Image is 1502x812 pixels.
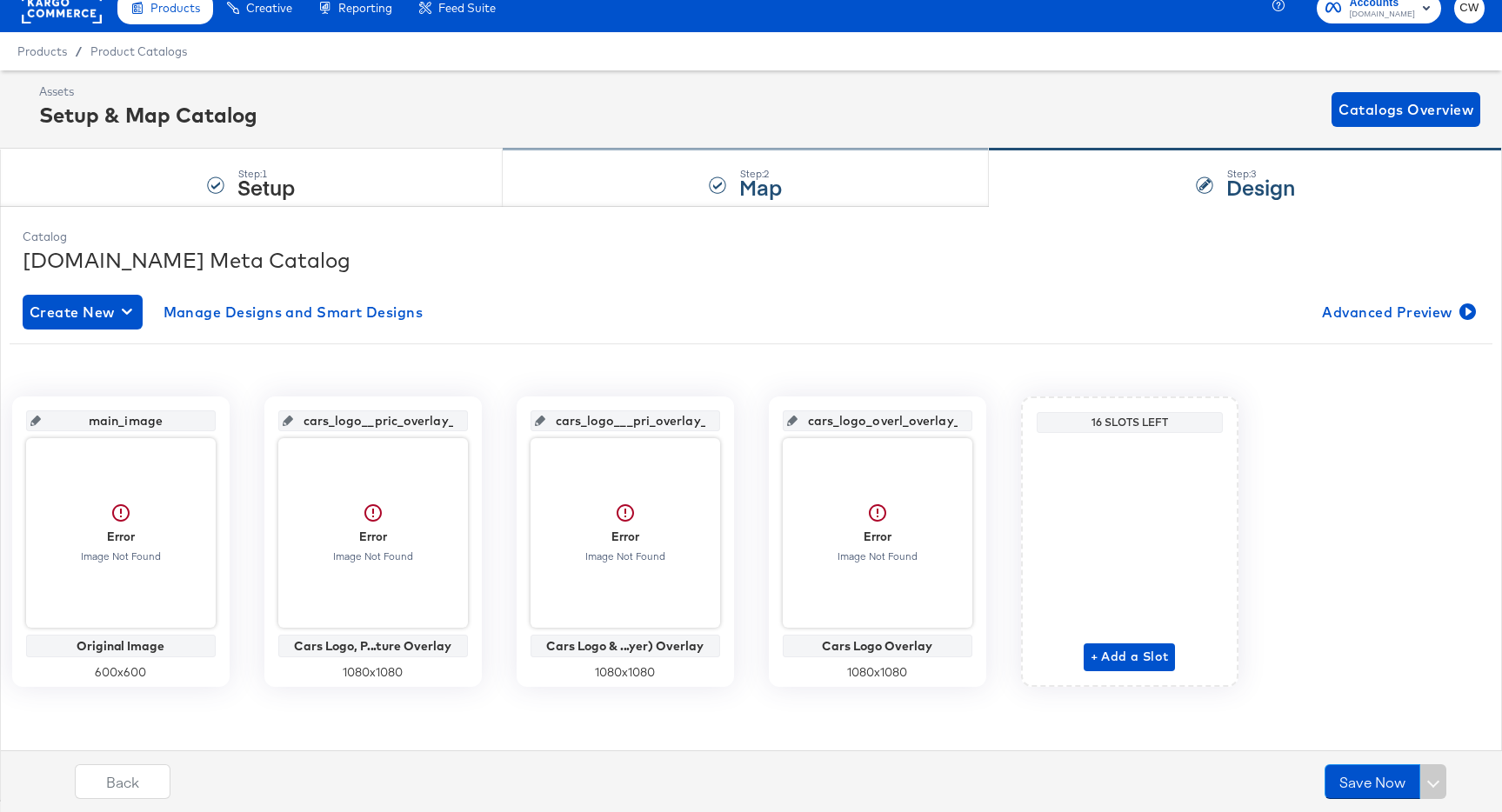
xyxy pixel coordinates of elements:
span: Products [150,1,200,15]
button: Manage Designs and Smart Designs [157,295,431,329]
button: Back [75,764,170,799]
div: Original Image [30,639,211,653]
span: / [67,44,90,58]
div: 600 x 600 [26,664,216,681]
div: Step: 3 [1226,168,1295,180]
span: Creative [246,1,292,15]
span: + Add a Slot [1091,646,1169,668]
div: Cars Logo & ...yer) Overlay [535,639,716,653]
div: 16 Slots Left [1041,416,1218,429]
span: Advanced Preview [1322,300,1472,324]
div: [DOMAIN_NAME] Meta Catalog [23,245,1479,275]
button: Save Now [1325,764,1420,799]
span: [DOMAIN_NAME] [1350,8,1415,22]
div: Cars Logo, P...ture Overlay [283,639,464,653]
div: Assets [39,83,257,100]
div: 1080 x 1080 [531,664,720,681]
strong: Setup [237,172,295,201]
span: Create New [30,300,136,324]
strong: Map [739,172,782,201]
span: Feed Suite [438,1,496,15]
span: Catalogs Overview [1338,97,1473,122]
div: Setup & Map Catalog [39,100,257,130]
strong: Design [1226,172,1295,201]
div: Step: 2 [739,168,782,180]
div: Catalog [23,229,1479,245]
button: + Add a Slot [1084,643,1176,671]
div: 1080 x 1080 [783,664,972,681]
button: Create New [23,295,143,329]
div: 1080 x 1080 [278,664,468,681]
button: Advanced Preview [1315,295,1479,329]
span: Products [17,44,67,58]
button: Catalogs Overview [1332,92,1480,127]
span: Manage Designs and Smart Designs [164,300,424,324]
div: Step: 1 [237,168,295,180]
a: Product Catalogs [90,44,187,58]
span: Reporting [338,1,392,15]
div: Cars Logo Overlay [787,639,968,653]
